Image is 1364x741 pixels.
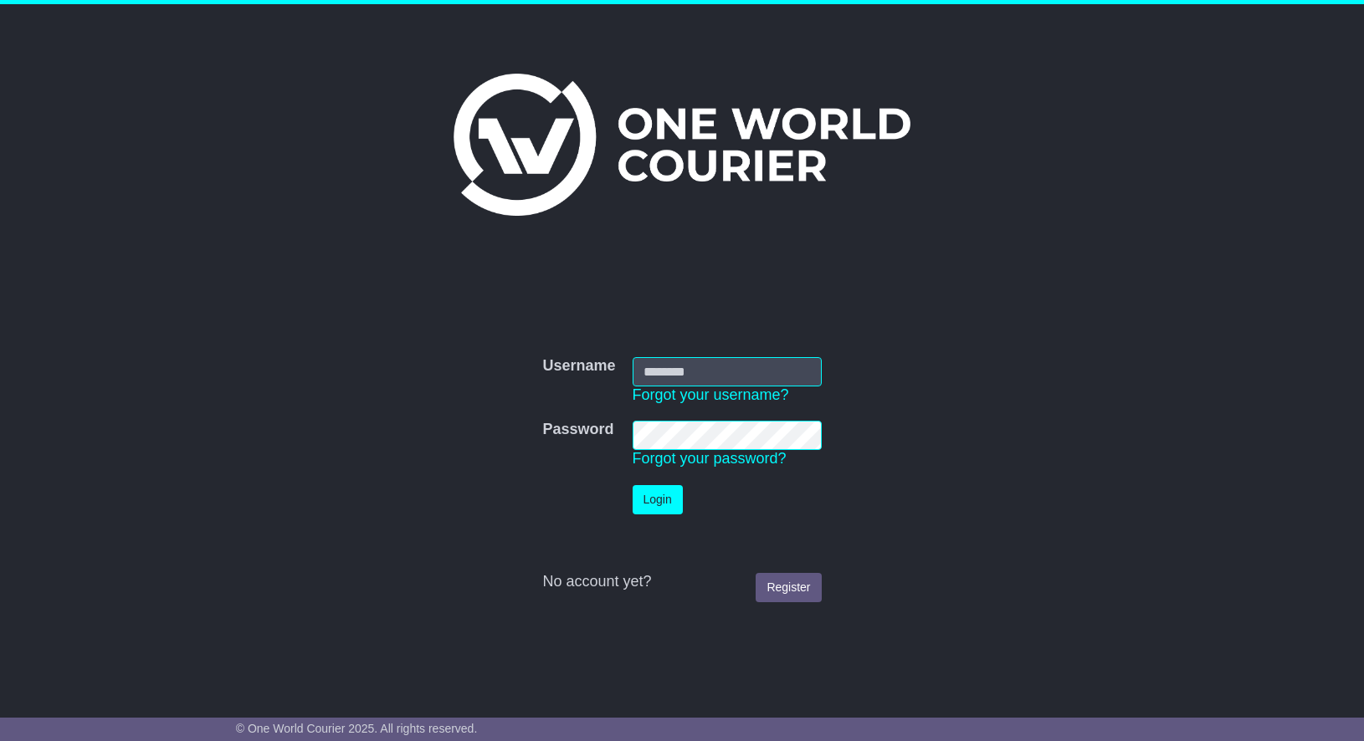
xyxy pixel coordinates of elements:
[633,485,683,514] button: Login
[633,386,789,403] a: Forgot your username?
[542,421,613,439] label: Password
[236,722,478,735] span: © One World Courier 2025. All rights reserved.
[542,357,615,376] label: Username
[542,573,821,591] div: No account yet?
[633,450,787,467] a: Forgot your password?
[756,573,821,602] a: Register
[454,74,910,216] img: One World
